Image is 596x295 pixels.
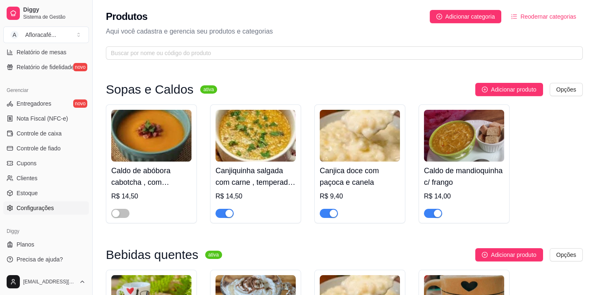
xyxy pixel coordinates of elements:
[106,250,199,260] h3: Bebidas quentes
[550,83,583,96] button: Opções
[3,84,89,97] div: Gerenciar
[17,255,63,264] span: Precisa de ajuda?
[10,31,19,39] span: A
[17,159,36,167] span: Cupons
[3,142,89,155] a: Controle de fiado
[3,60,89,74] a: Relatório de fidelidadenovo
[430,10,502,23] button: Adicionar categoria
[3,27,89,43] button: Select a team
[3,97,89,110] a: Entregadoresnovo
[424,165,504,188] h4: Caldo de mandioquinha c/ frango
[424,191,504,201] div: R$ 14,00
[17,129,62,138] span: Controle de caixa
[3,112,89,125] a: Nota Fiscal (NFC-e)
[511,14,517,19] span: ordered-list
[320,110,400,162] img: product-image
[3,172,89,185] a: Clientes
[23,278,76,285] span: [EMAIL_ADDRESS][DOMAIN_NAME]
[3,157,89,170] a: Cupons
[550,248,583,261] button: Opções
[17,144,61,152] span: Controle de fiado
[17,204,54,212] span: Configurações
[111,165,191,188] h4: Caldo de abóbora cabotcha , com calabresa
[106,10,148,23] h2: Produtos
[23,14,86,20] span: Sistema de Gestão
[556,85,576,94] span: Opções
[3,238,89,251] a: Planos
[205,251,222,259] sup: ativa
[482,252,488,258] span: plus-circle
[17,48,67,56] span: Relatório de mesas
[3,201,89,215] a: Configurações
[445,12,495,21] span: Adicionar categoria
[17,114,68,123] span: Nota Fiscal (NFC-e)
[3,186,89,200] a: Estoque
[17,99,51,108] span: Entregadores
[3,272,89,292] button: [EMAIL_ADDRESS][DOMAIN_NAME]
[17,174,38,182] span: Clientes
[475,83,543,96] button: Adicionar produto
[23,6,86,14] span: Diggy
[320,165,400,188] h4: Canjica doce com paçoca e canela
[17,63,74,71] span: Relatório de fidelidade
[475,248,543,261] button: Adicionar produto
[436,14,442,19] span: plus-circle
[111,191,191,201] div: R$ 14,50
[25,31,56,39] div: Afloracafé ...
[3,3,89,23] a: DiggySistema de Gestão
[424,110,504,162] img: product-image
[491,85,536,94] span: Adicionar produto
[215,110,296,162] img: product-image
[3,225,89,238] div: Diggy
[491,250,536,259] span: Adicionar produto
[3,127,89,140] a: Controle de caixa
[106,85,194,94] h3: Sopas e Caldos
[520,12,576,21] span: Reodernar categorias
[556,250,576,259] span: Opções
[200,85,217,94] sup: ativa
[505,10,583,23] button: Reodernar categorias
[320,191,400,201] div: R$ 9,40
[17,240,34,249] span: Planos
[111,110,191,162] img: product-image
[17,189,38,197] span: Estoque
[215,191,296,201] div: R$ 14,50
[111,48,571,58] input: Buscar por nome ou código do produto
[482,87,488,92] span: plus-circle
[106,27,583,36] p: Aqui você cadastra e gerencia seu produtos e categorias
[215,165,296,188] h4: Canjiquinha salgada com carne , temperada com pedacinhos de linguiça levemente apimentada
[3,253,89,266] a: Precisa de ajuda?
[3,46,89,59] a: Relatório de mesas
